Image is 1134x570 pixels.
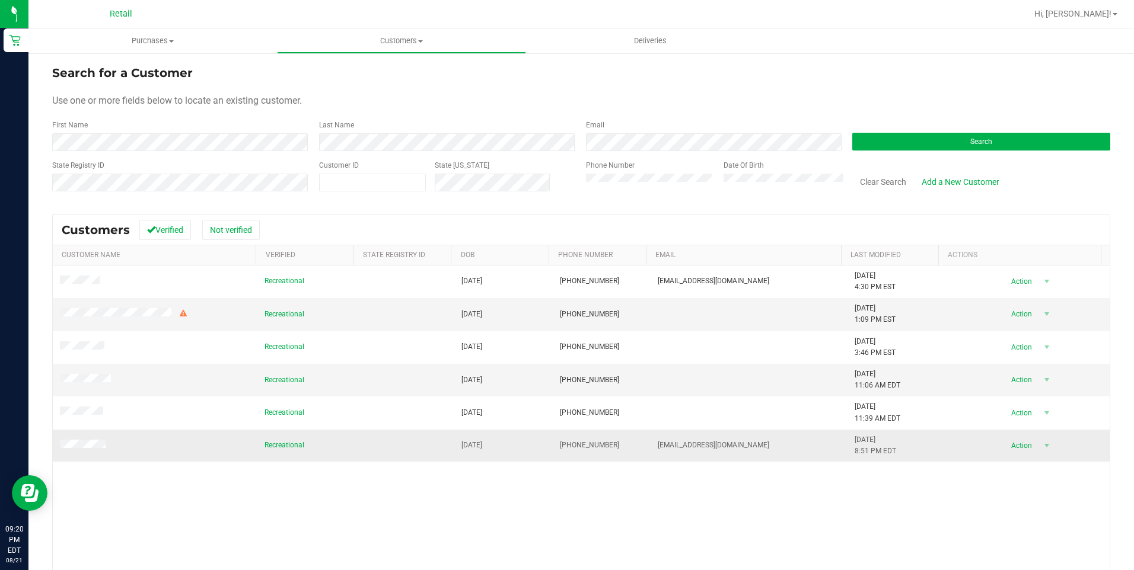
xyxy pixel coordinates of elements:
[850,251,901,259] a: Last Modified
[560,309,619,320] span: [PHONE_NUMBER]
[655,251,676,259] a: Email
[265,374,304,386] span: Recreational
[9,34,21,46] inline-svg: Retail
[265,407,304,418] span: Recreational
[658,440,769,451] span: [EMAIL_ADDRESS][DOMAIN_NAME]
[586,120,604,130] label: Email
[855,401,900,424] span: [DATE] 11:39 AM EDT
[586,160,635,171] label: Phone Number
[1034,9,1111,18] span: Hi, [PERSON_NAME]!
[560,341,619,353] span: [PHONE_NUMBER]
[461,407,482,418] span: [DATE]
[1001,437,1040,454] span: Action
[435,160,489,171] label: State [US_STATE]
[1001,405,1040,421] span: Action
[526,28,775,53] a: Deliveries
[319,160,359,171] label: Customer ID
[266,251,295,259] a: Verified
[855,369,900,391] span: [DATE] 11:06 AM EDT
[461,374,482,386] span: [DATE]
[28,36,277,46] span: Purchases
[5,524,23,556] p: 09:20 PM EDT
[62,223,130,237] span: Customers
[461,440,482,451] span: [DATE]
[1001,306,1040,322] span: Action
[461,251,474,259] a: DOB
[363,251,425,259] a: State Registry Id
[560,407,619,418] span: [PHONE_NUMBER]
[461,341,482,353] span: [DATE]
[970,137,992,146] span: Search
[1040,437,1055,454] span: select
[1001,273,1040,290] span: Action
[948,251,1096,259] div: Actions
[110,9,132,19] span: Retail
[558,251,613,259] a: Phone Number
[202,220,260,240] button: Not verified
[5,556,23,565] p: 08/21
[278,36,525,46] span: Customers
[914,172,1007,192] a: Add a New Customer
[265,309,304,320] span: Recreational
[52,160,104,171] label: State Registry ID
[12,475,47,511] iframe: Resource center
[52,66,193,80] span: Search for a Customer
[658,276,769,287] span: [EMAIL_ADDRESS][DOMAIN_NAME]
[1040,405,1055,421] span: select
[28,28,277,53] a: Purchases
[852,133,1110,150] button: Search
[319,120,354,130] label: Last Name
[265,440,304,451] span: Recreational
[855,303,896,325] span: [DATE] 1:09 PM EST
[1040,306,1055,322] span: select
[1040,372,1055,388] span: select
[52,120,88,130] label: First Name
[461,276,482,287] span: [DATE]
[1001,372,1040,388] span: Action
[277,28,525,53] a: Customers
[52,95,302,106] span: Use one or more fields below to locate an existing customer.
[618,36,683,46] span: Deliveries
[1001,339,1040,356] span: Action
[62,251,120,259] a: Customer Name
[265,341,304,353] span: Recreational
[855,434,896,457] span: [DATE] 8:51 PM EDT
[461,309,482,320] span: [DATE]
[855,270,896,293] span: [DATE] 4:30 PM EST
[178,308,189,319] div: Warning - Level 2
[1040,339,1055,356] span: select
[852,172,914,192] button: Clear Search
[560,440,619,451] span: [PHONE_NUMBER]
[139,220,191,240] button: Verified
[560,374,619,386] span: [PHONE_NUMBER]
[560,276,619,287] span: [PHONE_NUMBER]
[724,160,764,171] label: Date Of Birth
[265,276,304,287] span: Recreational
[855,336,896,358] span: [DATE] 3:46 PM EST
[1040,273,1055,290] span: select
